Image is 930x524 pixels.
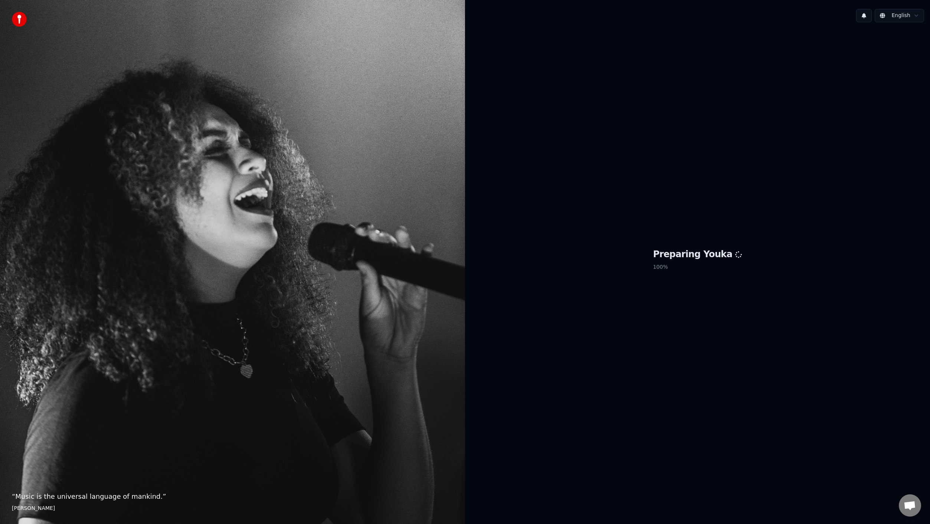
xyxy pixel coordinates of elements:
footer: [PERSON_NAME] [12,505,453,512]
img: youka [12,12,27,27]
h1: Preparing Youka [653,249,742,261]
p: “ Music is the universal language of mankind. ” [12,491,453,502]
p: 100 % [653,261,742,274]
a: Open chat [899,494,921,517]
